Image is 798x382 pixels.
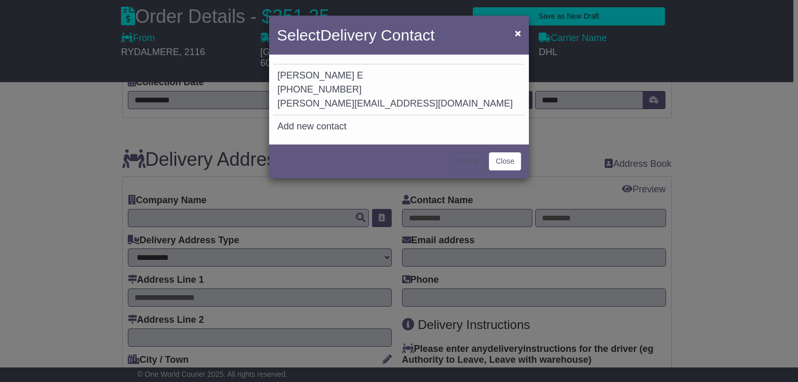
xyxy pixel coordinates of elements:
button: Close [489,152,521,170]
span: [PHONE_NUMBER] [277,84,362,95]
span: Contact [381,27,434,44]
button: Close [510,22,526,44]
span: [PERSON_NAME] [277,70,354,81]
span: E [357,70,363,81]
span: Delivery [320,27,376,44]
h4: Select [277,23,434,47]
button: < Back [449,152,485,170]
span: Add new contact [277,121,347,131]
span: [PERSON_NAME][EMAIL_ADDRESS][DOMAIN_NAME] [277,98,513,109]
span: × [515,27,521,39]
